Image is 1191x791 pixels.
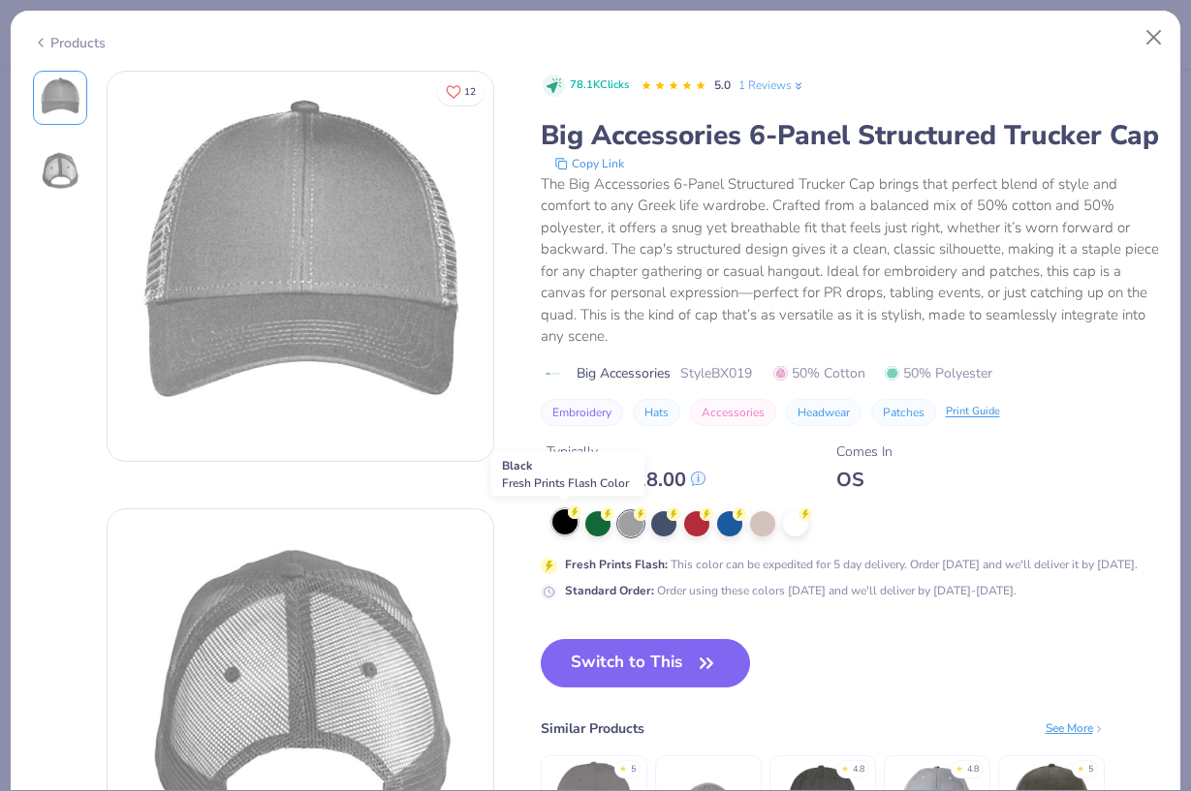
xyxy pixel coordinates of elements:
button: Embroidery [541,399,623,426]
button: Headwear [786,399,862,426]
span: 5.0 [714,77,731,93]
div: 4.8 [967,763,979,776]
span: 78.1K Clicks [570,77,629,94]
span: Big Accessories [577,363,671,383]
div: ★ [619,763,627,771]
div: 4.8 [853,763,864,776]
img: Front [108,74,493,459]
button: Like [437,77,485,106]
button: Patches [871,399,936,426]
img: Back [37,148,83,195]
span: 50% Polyester [885,363,992,383]
div: 5 [1088,763,1093,776]
div: This color can be expedited for 5 day delivery. Order [DATE] and we'll deliver it by [DATE]. [565,556,1138,573]
div: 5.0 Stars [641,71,706,102]
div: Comes In [836,441,893,462]
span: 50% Cotton [773,363,865,383]
span: Fresh Prints Flash Color [502,475,629,491]
div: The Big Accessories 6-Panel Structured Trucker Cap brings that perfect blend of style and comfort... [541,173,1159,348]
strong: Standard Order : [565,583,654,598]
button: Close [1136,19,1173,56]
span: Style BX019 [680,363,752,383]
div: Similar Products [541,718,644,739]
img: Front [37,75,83,121]
div: ★ [956,763,963,771]
span: 12 [464,87,476,97]
strong: Fresh Prints Flash : [565,557,668,572]
div: $ 10.00 - $ 18.00 [547,468,705,492]
div: Products [33,33,106,53]
div: Order using these colors [DATE] and we'll deliver by [DATE]-[DATE]. [565,582,1017,599]
div: Big Accessories 6-Panel Structured Trucker Cap [541,117,1159,154]
div: Typically [547,441,705,462]
div: 5 [631,763,636,776]
a: 1 Reviews [738,76,805,94]
div: Print Guide [946,404,1000,420]
button: Hats [633,399,680,426]
button: Accessories [690,399,776,426]
img: brand logo [541,366,567,381]
div: Black [491,452,645,497]
button: Switch to This [541,639,751,687]
div: ★ [1077,763,1084,771]
div: See More [1046,719,1105,737]
div: ★ [841,763,849,771]
button: copy to clipboard [548,154,630,173]
div: OS [836,468,893,492]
